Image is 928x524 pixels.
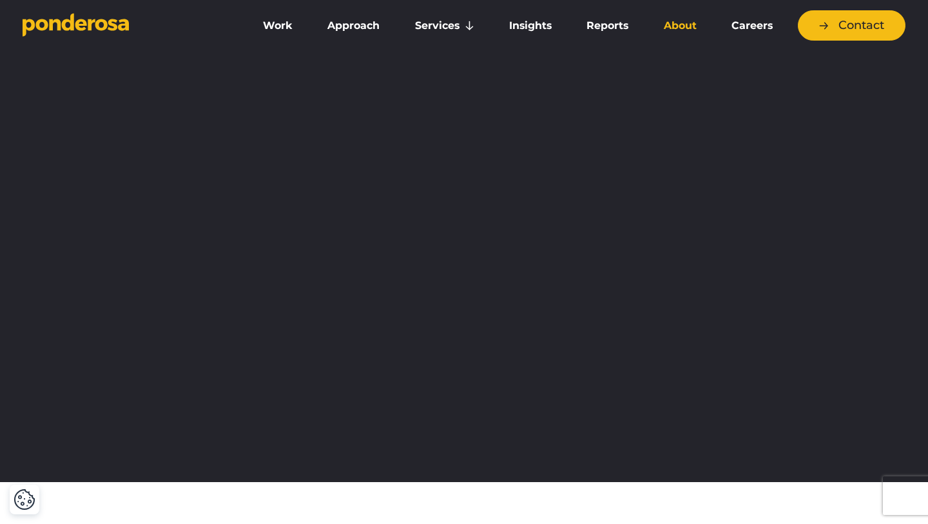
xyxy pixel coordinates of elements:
[14,489,35,510] button: Cookie Settings
[572,12,643,39] a: Reports
[798,10,905,41] a: Contact
[717,12,788,39] a: Careers
[313,12,394,39] a: Approach
[400,12,489,39] a: Services
[14,489,35,510] img: Revisit consent button
[494,12,566,39] a: Insights
[248,12,307,39] a: Work
[648,12,711,39] a: About
[23,13,229,39] a: Go to homepage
